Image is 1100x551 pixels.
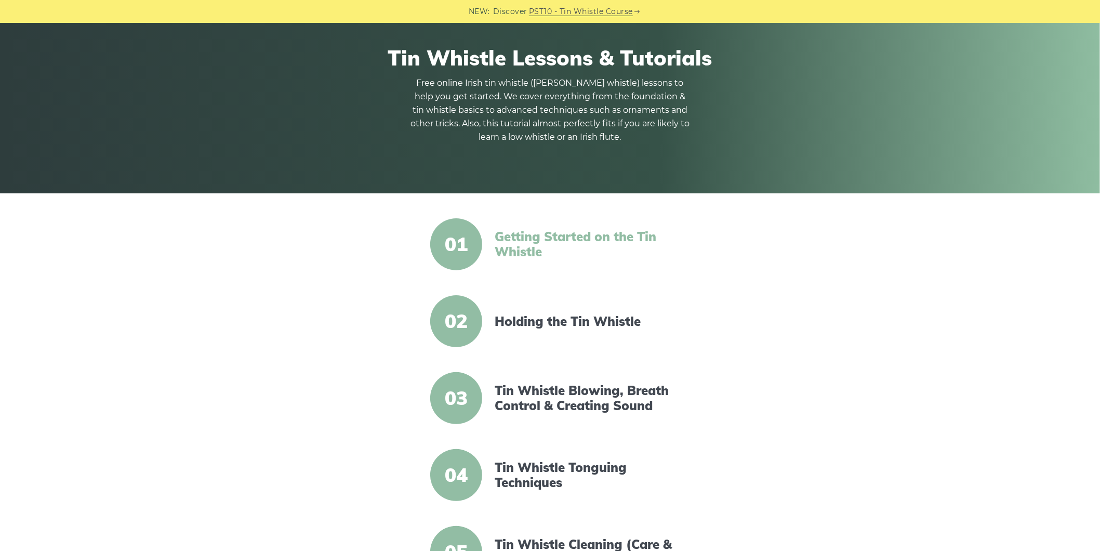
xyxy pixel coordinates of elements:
[495,383,673,413] a: Tin Whistle Blowing, Breath Control & Creating Sound
[430,372,482,424] span: 03
[495,460,673,490] a: Tin Whistle Tonguing Techniques
[430,449,482,501] span: 04
[469,6,490,18] span: NEW:
[430,218,482,270] span: 01
[493,6,527,18] span: Discover
[410,76,691,144] p: Free online Irish tin whistle ([PERSON_NAME] whistle) lessons to help you get started. We cover e...
[495,229,673,259] a: Getting Started on the Tin Whistle
[495,314,673,329] a: Holding the Tin Whistle
[257,45,843,70] h1: Tin Whistle Lessons & Tutorials
[430,295,482,347] span: 02
[529,6,633,18] a: PST10 - Tin Whistle Course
